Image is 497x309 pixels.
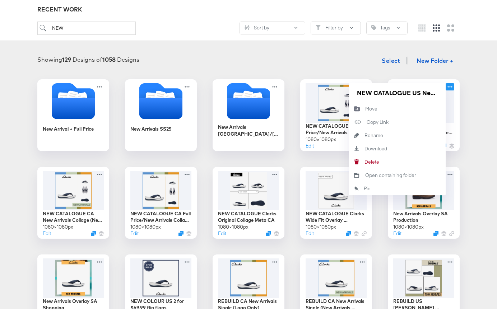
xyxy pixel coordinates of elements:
[306,230,314,237] button: Edit
[306,210,367,224] div: NEW CATALOGUE Clarks Wide Fit Overlay ([GEOGRAPHIC_DATA]) (Wide Fit Available)
[300,167,372,239] div: NEW CATALOGUE Clarks Wide Fit Overlay ([GEOGRAPHIC_DATA]) (Wide Fit Available)1080×1080pxEditDupl...
[306,123,367,136] div: NEW CATALOGUE US Full Price/New Arrivals Collage SS25
[43,126,94,132] div: New Arrival + Full Price
[367,119,389,126] div: Copy Link
[130,224,161,230] div: 1080 × 1080 px
[62,56,71,63] strong: 129
[362,231,367,236] svg: Link
[37,167,109,239] div: NEW CATALOGUE CA New Arrivals Collage (New Arrivals Badge)1080×1080pxEditDuplicate
[364,185,371,192] div: Pin
[349,129,446,142] button: Rename
[393,224,424,230] div: 1080 × 1080 px
[306,224,336,230] div: 1080 × 1080 px
[213,79,284,151] div: New Arrivals [GEOGRAPHIC_DATA]/[GEOGRAPHIC_DATA] 2024
[371,25,376,30] svg: Tag
[130,210,191,224] div: NEW CATALOGUE CA Full Price/New Arrivals Collage SS25
[37,5,460,14] div: RECENT WORK
[449,231,454,236] svg: Link
[410,55,460,68] button: New Folder +
[311,22,361,34] button: FilterFilter by
[300,79,372,151] div: NEW CATALOGUE US Full Price/New Arrivals Collage SS251080×1080pxEditDuplicate
[266,231,271,236] svg: Duplicate
[379,53,403,68] button: Select
[102,56,116,63] strong: 1058
[245,25,250,30] svg: Sliders
[393,230,401,237] button: Edit
[125,167,197,239] div: NEW CATALOGUE CA Full Price/New Arrivals Collage SS251080×1080pxEditDuplicate
[43,210,104,224] div: NEW CATALOGUE CA New Arrivals Collage (New Arrivals Badge)
[37,22,136,35] input: Search for a design
[218,224,249,230] div: 1080 × 1080 px
[349,133,364,138] svg: Rename
[125,79,197,151] div: New Arrivals SS25
[418,24,426,32] svg: Small grid
[43,224,73,230] div: 1080 × 1080 px
[365,106,377,112] div: Move
[447,24,454,32] svg: Large grid
[349,116,446,129] button: Copy
[349,142,446,155] a: Download
[346,231,351,236] svg: Duplicate
[37,83,109,119] svg: Folder
[91,231,96,236] svg: Duplicate
[37,79,109,151] div: New Arrival + Full Price
[433,24,440,32] svg: Medium grid
[37,56,139,64] div: Showing Designs of Designs
[349,118,367,126] svg: Copy
[125,83,197,119] svg: Folder
[349,106,365,112] svg: Move to folder
[433,231,438,236] svg: Duplicate
[218,124,279,137] div: New Arrivals [GEOGRAPHIC_DATA]/[GEOGRAPHIC_DATA] 2024
[43,230,51,237] button: Edit
[130,126,172,132] div: New Arrivals SS25
[388,79,460,151] div: NEW CATALOGUE US New Arrivals Collage (New Arrivals Badge)1080×1080pxEditDuplicate
[213,167,284,239] div: NEW CATALOGUE Clarks Original Collage Meta CA1080×1080pxEditDuplicate
[316,25,321,30] svg: Filter
[218,210,279,224] div: NEW CATALOGUE Clarks Original Collage Meta CA
[130,230,139,237] button: Edit
[393,210,454,224] div: New Arrivals Overlay SA Production
[306,142,314,149] button: Edit
[349,159,364,164] svg: Delete
[365,172,416,179] div: Open containing folder
[349,102,446,116] button: Move to folder
[364,159,379,165] div: Delete
[382,56,400,66] span: Select
[366,22,408,34] button: TagTags
[178,231,184,236] svg: Duplicate
[349,155,446,169] button: Delete
[306,136,336,143] div: 1080 × 1080 px
[364,145,387,152] div: Download
[388,167,460,239] div: New Arrivals Overlay SA Production1080×1080pxEditDuplicate
[213,83,284,119] svg: Folder
[349,146,364,151] svg: Download
[240,22,305,34] button: SlidersSort by
[364,132,383,139] div: Rename
[218,230,226,237] button: Edit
